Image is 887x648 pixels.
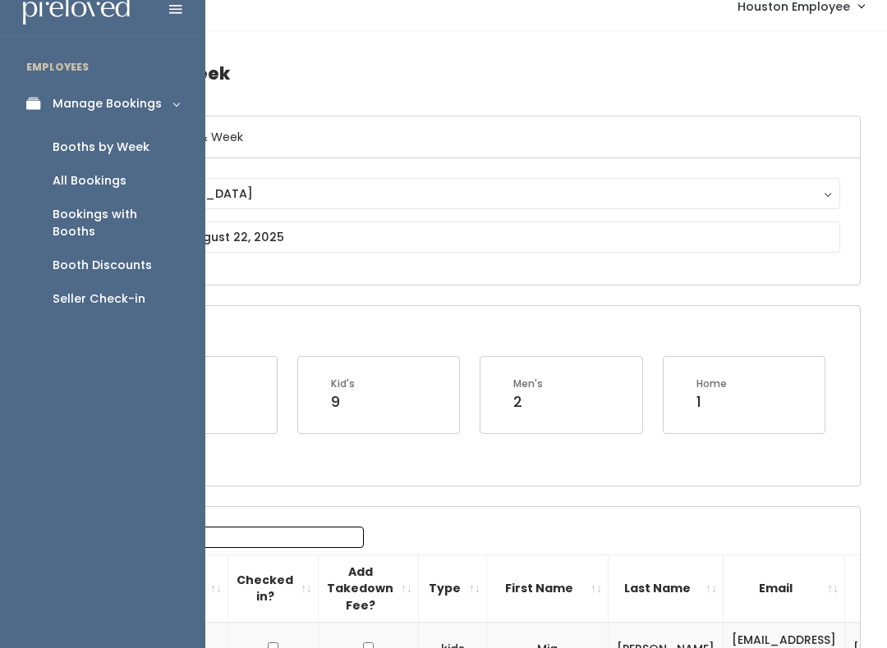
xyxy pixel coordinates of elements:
[696,376,727,391] div: Home
[85,116,860,158] h6: Select Location & Week
[104,221,840,253] input: August 16 - August 22, 2025
[331,376,355,391] div: Kid's
[513,376,543,391] div: Men's
[609,554,724,623] th: Last Name: activate to sort column ascending
[120,185,825,203] div: [GEOGRAPHIC_DATA]
[53,172,126,189] div: All Bookings
[53,290,145,308] div: Seller Check-in
[53,139,149,156] div: Booths by Week
[487,554,609,623] th: First Name: activate to sort column ascending
[724,554,845,623] th: Email: activate to sort column ascending
[53,206,179,240] div: Bookings with Booths
[319,554,419,623] th: Add Takedown Fee?: activate to sort column ascending
[94,527,364,548] label: Search:
[104,178,840,209] button: [GEOGRAPHIC_DATA]
[84,51,861,96] h4: Booths by Week
[154,527,364,548] input: Search:
[331,391,355,413] div: 9
[53,95,162,112] div: Manage Bookings
[696,391,727,413] div: 1
[419,554,487,623] th: Type: activate to sort column ascending
[53,257,152,274] div: Booth Discounts
[513,391,543,413] div: 2
[228,554,319,623] th: Checked in?: activate to sort column ascending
